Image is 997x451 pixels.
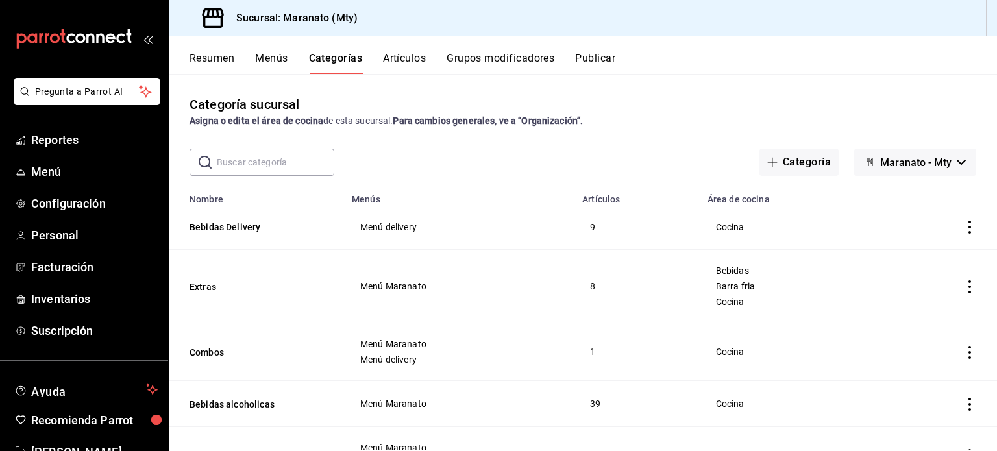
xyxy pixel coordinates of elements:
td: 9 [574,204,699,250]
th: Área de cocina [700,186,882,204]
td: 39 [574,381,699,426]
button: open_drawer_menu [143,34,153,44]
button: Maranato - Mty [854,149,976,176]
h3: Sucursal: Maranato (Mty) [226,10,358,26]
a: Pregunta a Parrot AI [9,94,160,108]
span: Cocina [716,297,866,306]
div: de esta sucursal. [190,114,976,128]
button: Extras [190,280,319,293]
span: Facturación [31,258,158,276]
button: actions [963,346,976,359]
span: Personal [31,226,158,244]
strong: Para cambios generales, ve a “Organización”. [393,116,583,126]
span: Configuración [31,195,158,212]
span: Cocina [716,399,866,408]
span: Bebidas [716,266,866,275]
span: Menú delivery [360,223,558,232]
span: Menú delivery [360,355,558,364]
div: Categoría sucursal [190,95,299,114]
th: Menús [344,186,574,204]
th: Artículos [574,186,699,204]
button: Pregunta a Parrot AI [14,78,160,105]
button: actions [963,221,976,234]
span: Cocina [716,223,866,232]
button: Publicar [575,52,615,74]
strong: Asigna o edita el área de cocina [190,116,323,126]
span: Reportes [31,131,158,149]
button: Resumen [190,52,234,74]
span: Ayuda [31,382,141,397]
span: Menú Maranato [360,399,558,408]
button: Combos [190,346,319,359]
td: 1 [574,323,699,381]
button: Categorías [309,52,363,74]
th: Nombre [169,186,344,204]
span: Pregunta a Parrot AI [35,85,140,99]
span: Suscripción [31,322,158,339]
button: actions [963,280,976,293]
button: Artículos [383,52,426,74]
span: Barra fria [716,282,866,291]
span: Maranato - Mty [880,156,952,169]
span: Menú [31,163,158,180]
button: actions [963,398,976,411]
td: 8 [574,250,699,323]
span: Cocina [716,347,866,356]
button: Grupos modificadores [447,52,554,74]
span: Recomienda Parrot [31,411,158,429]
button: Bebidas Delivery [190,221,319,234]
div: navigation tabs [190,52,997,74]
button: Categoría [759,149,839,176]
button: Menús [255,52,288,74]
span: Inventarios [31,290,158,308]
input: Buscar categoría [217,149,334,175]
span: Menú Maranato [360,282,558,291]
button: Bebidas alcoholicas [190,398,319,411]
span: Menú Maranato [360,339,558,348]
